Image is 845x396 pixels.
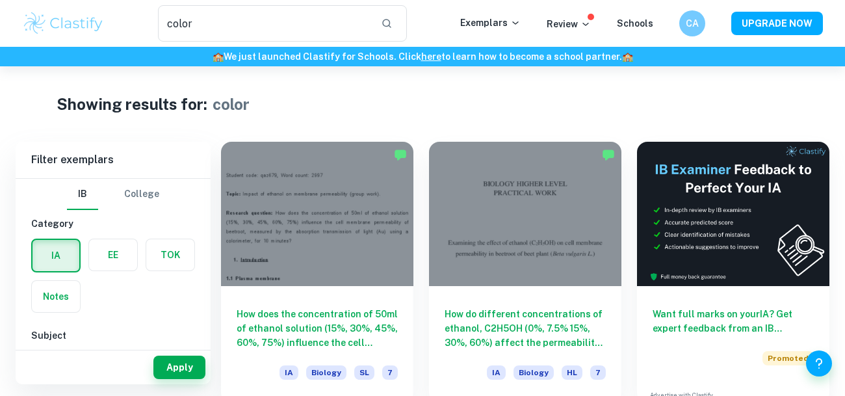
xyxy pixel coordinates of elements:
input: Search for any exemplars... [158,5,370,42]
span: 🏫 [622,51,633,62]
h6: Category [31,217,195,231]
div: Filter type choice [67,179,159,210]
span: 7 [590,365,606,380]
a: Schools [617,18,653,29]
span: Promoted [762,351,814,365]
h6: How does the concentration of 50ml of ethanol solution (15%, 30%, 45%, 60%, 75%) influence the ce... [237,307,398,350]
h6: We just launched Clastify for Schools. Click to learn how to become a school partner. [3,49,842,64]
span: Biology [513,365,554,380]
h6: Subject [31,328,195,343]
h1: Showing results for: [57,92,207,116]
span: HL [562,365,582,380]
span: IA [279,365,298,380]
button: CA [679,10,705,36]
p: Review [547,17,591,31]
span: 🏫 [213,51,224,62]
span: IA [487,365,506,380]
button: UPGRADE NOW [731,12,823,35]
img: Clastify logo [22,10,105,36]
img: Marked [602,148,615,161]
button: Apply [153,356,205,379]
button: IB [67,179,98,210]
button: EE [89,239,137,271]
span: 7 [382,365,398,380]
span: SL [354,365,374,380]
img: Thumbnail [637,142,829,286]
button: TOK [146,239,194,271]
h1: color [213,92,250,116]
img: Marked [394,148,407,161]
h6: How do different concentrations of ethanol, C2H5OH (0%, 7.5% 15%, 30%, 60%) affect the permeabili... [445,307,606,350]
button: IA [32,240,79,271]
h6: CA [685,16,700,31]
h6: Filter exemplars [16,142,211,178]
button: Help and Feedback [806,350,832,376]
span: Biology [306,365,346,380]
button: College [124,179,159,210]
a: here [421,51,441,62]
p: Exemplars [460,16,521,30]
h6: Want full marks on your IA ? Get expert feedback from an IB examiner! [653,307,814,336]
button: Notes [32,281,80,312]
